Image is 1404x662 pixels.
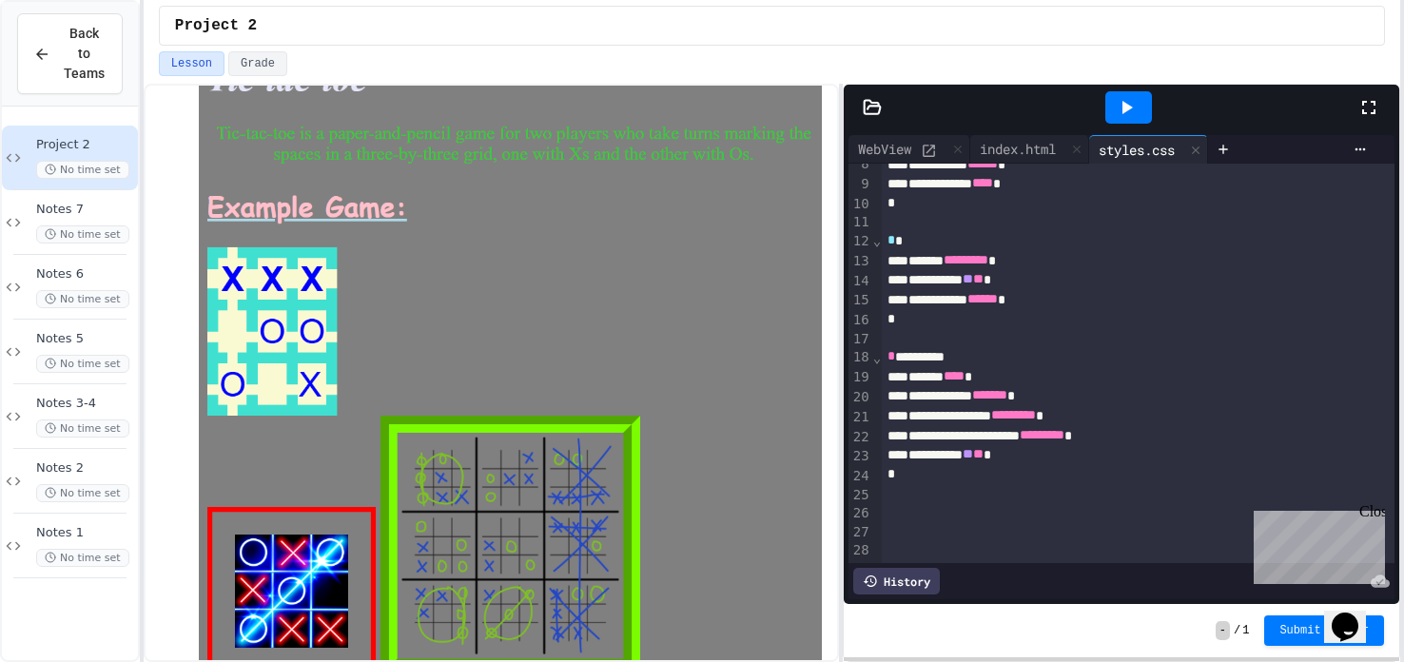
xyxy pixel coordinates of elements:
[1279,623,1369,638] span: Submit Answer
[848,486,872,505] div: 25
[36,549,129,567] span: No time set
[36,355,129,373] span: No time set
[36,225,129,243] span: No time set
[228,51,287,76] button: Grade
[848,291,872,311] div: 15
[848,213,872,232] div: 11
[848,467,872,486] div: 24
[1246,503,1385,584] iframe: chat widget
[848,504,872,523] div: 26
[848,175,872,195] div: 9
[36,396,134,412] span: Notes 3-4
[848,523,872,542] div: 27
[62,24,107,84] span: Back to Teams
[8,8,131,121] div: Chat with us now!Close
[1089,135,1208,164] div: styles.css
[1089,140,1184,160] div: styles.css
[36,161,129,179] span: No time set
[36,331,134,347] span: Notes 5
[848,252,872,272] div: 13
[970,135,1089,164] div: index.html
[36,525,134,541] span: Notes 1
[848,541,872,560] div: 28
[1242,623,1249,638] span: 1
[848,135,970,164] div: WebView
[848,428,872,448] div: 22
[848,388,872,408] div: 20
[848,155,872,175] div: 8
[17,13,123,94] button: Back to Teams
[36,202,134,218] span: Notes 7
[848,311,872,330] div: 16
[848,139,921,159] div: WebView
[36,266,134,282] span: Notes 6
[36,137,134,153] span: Project 2
[36,484,129,502] span: No time set
[848,368,872,388] div: 19
[848,447,872,467] div: 23
[1264,615,1384,646] button: Submit Answer
[36,419,129,438] span: No time set
[848,195,872,214] div: 10
[872,350,882,365] span: Fold line
[36,290,129,308] span: No time set
[848,330,872,349] div: 17
[970,139,1065,159] div: index.html
[1216,621,1230,640] span: -
[848,348,872,368] div: 18
[1324,586,1385,643] iframe: chat widget
[159,51,224,76] button: Lesson
[175,14,257,37] span: Project 2
[848,272,872,292] div: 14
[1234,623,1240,638] span: /
[853,568,940,594] div: History
[872,233,882,248] span: Fold line
[848,232,872,252] div: 12
[36,460,134,477] span: Notes 2
[848,408,872,428] div: 21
